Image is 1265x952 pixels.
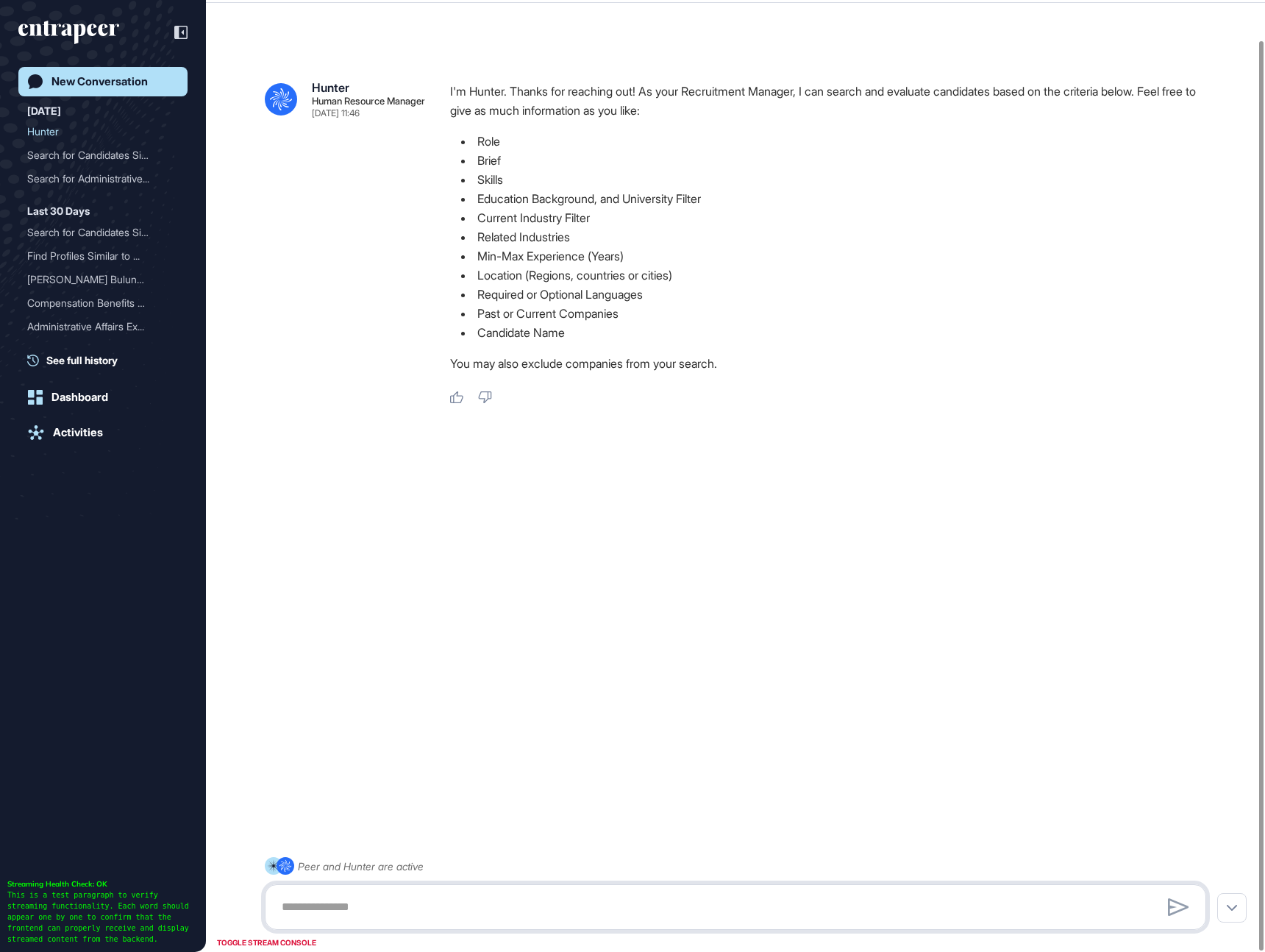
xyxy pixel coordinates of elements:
[27,338,167,362] div: Search for Administrative...
[450,285,1218,304] li: Required or Optional Languages
[27,352,188,368] a: See full history
[450,170,1218,189] li: Skills
[18,383,188,412] a: Dashboard
[27,143,167,167] div: Search for Candidates Sim...
[46,352,118,368] span: See full history
[27,102,61,120] div: [DATE]
[27,143,179,167] div: Search for Candidates Similar to Sarah Olyavkin on LinkedIn
[18,67,188,96] a: New Conversation
[450,246,1218,266] li: Min-Max Experience (Years)
[53,426,103,439] div: Activities
[27,244,167,268] div: Find Profiles Similar to ...
[27,315,167,338] div: Administrative Affairs Ex...
[27,291,179,315] div: Compensation Benefits Manager for MEA Region in Automotive and Manufacturing Sectors
[450,82,1218,120] p: I'm Hunter. Thanks for reaching out! As your Recruitment Manager, I can search and evaluate candi...
[450,132,1218,151] li: Role
[18,418,188,447] a: Activities
[312,109,360,118] div: [DATE] 11:46
[27,268,179,291] div: Özgür Akaoğlu'nun Bulunması
[27,221,179,244] div: Search for Candidates Similar to Luca Roero on LinkedIn
[27,120,179,143] div: Hunter
[51,391,108,404] div: Dashboard
[450,151,1218,170] li: Brief
[27,315,179,338] div: Administrative Affairs Expert with 5 Years Experience in Automotive Sector, Istanbul
[27,202,90,220] div: Last 30 Days
[450,266,1218,285] li: Location (Regions, countries or cities)
[27,120,167,143] div: Hunter
[312,82,349,93] div: Hunter
[27,291,167,315] div: Compensation Benefits Man...
[298,857,424,875] div: Peer and Hunter are active
[312,96,425,106] div: Human Resource Manager
[51,75,148,88] div: New Conversation
[450,304,1218,323] li: Past or Current Companies
[450,323,1218,342] li: Candidate Name
[27,167,179,191] div: Search for Administrative Affairs Expert with 5 Years Experience in Automotive Sector in Istanbul
[18,21,119,44] div: entrapeer-logo
[450,208,1218,227] li: Current Industry Filter
[27,221,167,244] div: Search for Candidates Sim...
[450,189,1218,208] li: Education Background, and University Filter
[27,244,179,268] div: Find Profiles Similar to Feyza Dağıstan
[27,268,167,291] div: [PERSON_NAME] Bulunma...
[450,354,1218,373] p: You may also exclude companies from your search.
[450,227,1218,246] li: Related Industries
[27,338,179,362] div: Search for Administrative Affairs Expert with 5 Years Experience in Automotive Sector in Istanbul
[27,167,167,191] div: Search for Administrative...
